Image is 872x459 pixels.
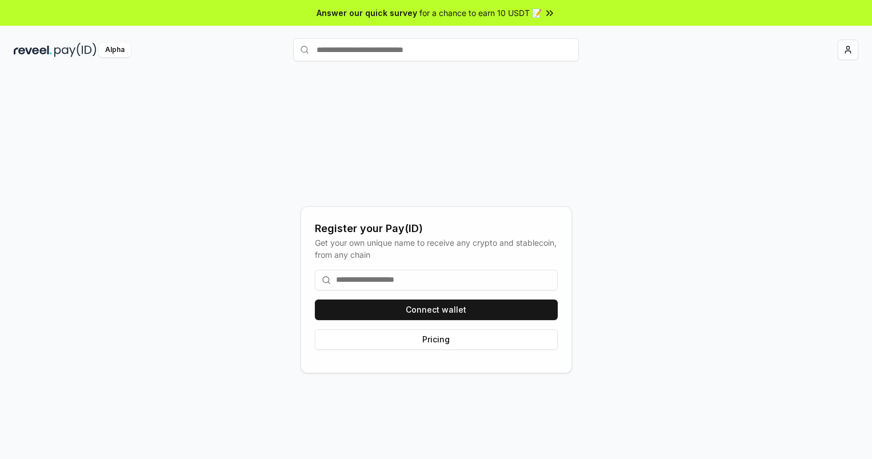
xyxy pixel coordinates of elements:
span: Answer our quick survey [317,7,417,19]
img: reveel_dark [14,43,52,57]
div: Get your own unique name to receive any crypto and stablecoin, from any chain [315,237,558,261]
div: Register your Pay(ID) [315,221,558,237]
button: Pricing [315,329,558,350]
button: Connect wallet [315,300,558,320]
img: pay_id [54,43,97,57]
div: Alpha [99,43,131,57]
span: for a chance to earn 10 USDT 📝 [419,7,542,19]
